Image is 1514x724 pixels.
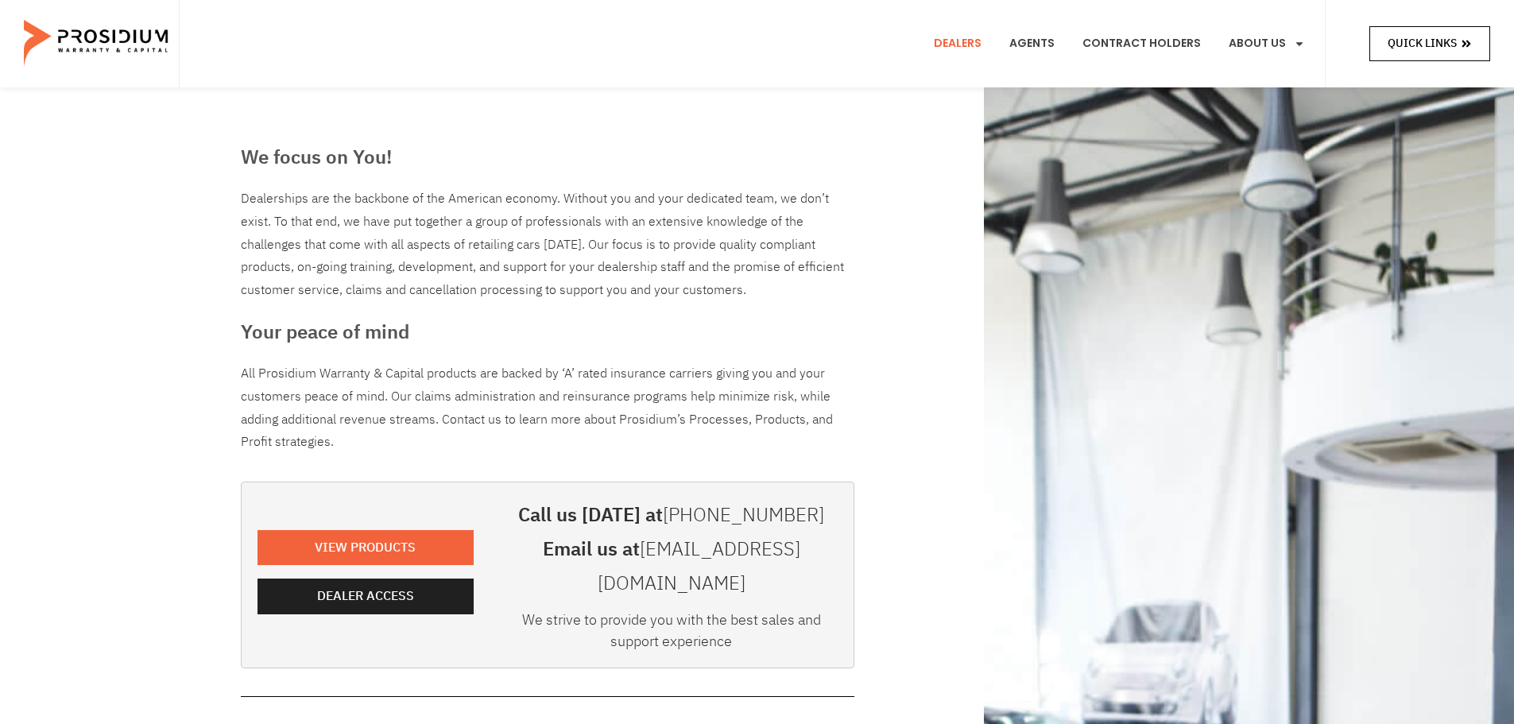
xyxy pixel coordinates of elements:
a: Quick Links [1369,26,1490,60]
span: Dealer Access [317,585,414,608]
a: [PHONE_NUMBER] [663,501,824,529]
div: Dealerships are the backbone of the American economy. Without you and your dedicated team, we don... [241,188,854,302]
nav: Menu [922,14,1317,73]
span: View Products [315,536,416,559]
a: [EMAIL_ADDRESS][DOMAIN_NAME] [598,535,800,598]
h3: Email us at [505,532,838,601]
h3: Call us [DATE] at [505,498,838,532]
p: All Prosidium Warranty & Capital products are backed by ‘A’ rated insurance carriers giving you a... [241,362,854,454]
a: Dealers [922,14,993,73]
a: About Us [1217,14,1317,73]
span: Last Name [307,2,357,14]
h3: We focus on You! [241,143,854,172]
a: View Products [257,530,474,566]
span: Quick Links [1388,33,1457,53]
h3: Your peace of mind [241,318,854,347]
a: Dealer Access [257,579,474,614]
a: Agents [997,14,1067,73]
div: We strive to provide you with the best sales and support experience [505,609,838,660]
a: Contract Holders [1071,14,1213,73]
